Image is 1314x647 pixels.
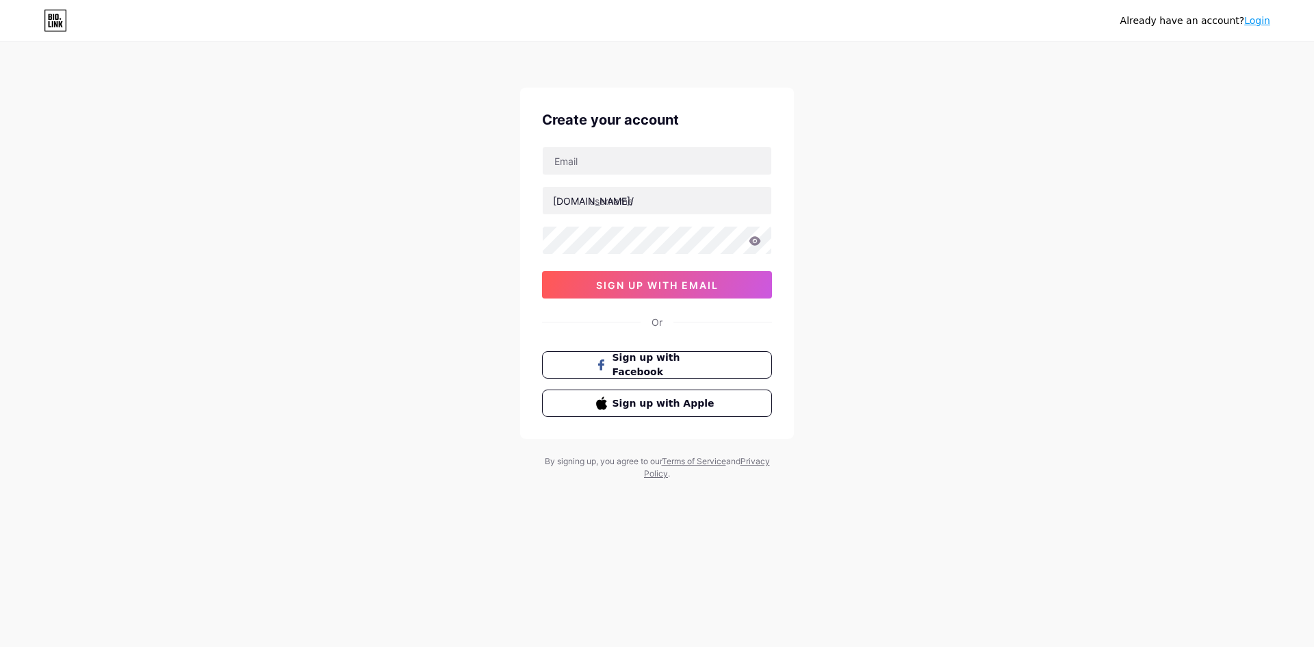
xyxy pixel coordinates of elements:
span: Sign up with Facebook [613,351,719,379]
div: Or [652,315,662,329]
div: By signing up, you agree to our and . [541,455,773,480]
div: Already have an account? [1120,14,1270,28]
button: sign up with email [542,271,772,299]
input: username [543,187,771,214]
button: Sign up with Apple [542,390,772,417]
div: Create your account [542,110,772,130]
input: Email [543,147,771,175]
button: Sign up with Facebook [542,351,772,379]
span: sign up with email [596,279,719,291]
a: Terms of Service [662,456,726,466]
span: Sign up with Apple [613,396,719,411]
a: Login [1244,15,1270,26]
div: [DOMAIN_NAME]/ [553,194,634,208]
